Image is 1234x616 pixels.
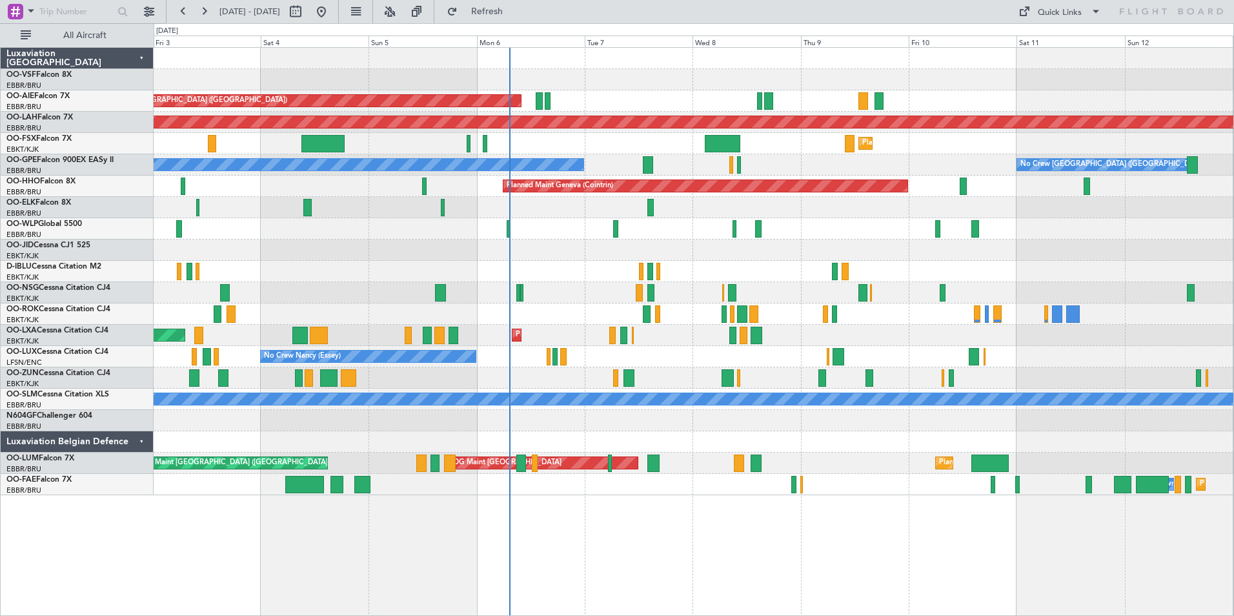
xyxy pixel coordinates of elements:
span: OO-FAE [6,476,36,484]
a: D-IBLUCessna Citation M2 [6,263,101,271]
div: Fri 10 [909,36,1017,47]
span: OO-LUM [6,455,39,462]
a: EBKT/KJK [6,251,39,261]
a: EBBR/BRU [6,81,41,90]
span: OO-JID [6,241,34,249]
span: OO-NSG [6,284,39,292]
a: OO-AIEFalcon 7X [6,92,70,100]
div: Wed 8 [693,36,800,47]
a: EBKT/KJK [6,272,39,282]
div: Unplanned Maint [GEOGRAPHIC_DATA] ([GEOGRAPHIC_DATA]) [75,91,287,110]
a: OO-ELKFalcon 8X [6,199,71,207]
span: OO-HHO [6,178,40,185]
a: LFSN/ENC [6,358,42,367]
a: OO-LUMFalcon 7X [6,455,74,462]
button: Quick Links [1012,1,1108,22]
div: Planned Maint Geneva (Cointrin) [507,176,613,196]
a: OO-SLMCessna Citation XLS [6,391,109,398]
a: EBKT/KJK [6,294,39,303]
a: EBKT/KJK [6,315,39,325]
a: EBBR/BRU [6,230,41,240]
span: OO-VSF [6,71,36,79]
span: OO-WLP [6,220,38,228]
span: D-IBLU [6,263,32,271]
div: AOG Maint [GEOGRAPHIC_DATA] [448,453,561,473]
a: OO-JIDCessna CJ1 525 [6,241,90,249]
div: Fri 3 [153,36,261,47]
div: Quick Links [1038,6,1082,19]
a: OO-FAEFalcon 7X [6,476,72,484]
div: Sat 4 [261,36,369,47]
a: EBBR/BRU [6,166,41,176]
span: OO-LAH [6,114,37,121]
input: Trip Number [39,2,114,21]
span: OO-LXA [6,327,37,334]
a: OO-ZUNCessna Citation CJ4 [6,369,110,377]
a: EBBR/BRU [6,486,41,495]
a: OO-NSGCessna Citation CJ4 [6,284,110,292]
div: Mon 6 [477,36,585,47]
a: EBKT/KJK [6,336,39,346]
div: [DATE] [156,26,178,37]
div: Planned Maint Kortrijk-[GEOGRAPHIC_DATA] [516,325,666,345]
a: EBBR/BRU [6,422,41,431]
a: N604GFChallenger 604 [6,412,92,420]
div: Sun 12 [1125,36,1233,47]
a: EBKT/KJK [6,145,39,154]
span: [DATE] - [DATE] [219,6,280,17]
span: OO-LUX [6,348,37,356]
a: EBBR/BRU [6,123,41,133]
button: Refresh [441,1,518,22]
a: OO-LUXCessna Citation CJ4 [6,348,108,356]
span: OO-SLM [6,391,37,398]
div: Thu 9 [801,36,909,47]
span: OO-ZUN [6,369,39,377]
a: EBBR/BRU [6,209,41,218]
a: OO-ROKCessna Citation CJ4 [6,305,110,313]
a: EBBR/BRU [6,187,41,197]
a: EBBR/BRU [6,102,41,112]
a: OO-VSFFalcon 8X [6,71,72,79]
button: All Aircraft [14,25,140,46]
span: OO-FSX [6,135,36,143]
a: EBBR/BRU [6,464,41,474]
div: No Crew Nancy (Essey) [264,347,341,366]
div: Planned Maint Kortrijk-[GEOGRAPHIC_DATA] [862,134,1013,153]
div: Sat 11 [1017,36,1124,47]
div: Planned Maint [GEOGRAPHIC_DATA] ([GEOGRAPHIC_DATA] National) [939,453,1173,473]
a: EBBR/BRU [6,400,41,410]
a: EBKT/KJK [6,379,39,389]
a: OO-GPEFalcon 900EX EASy II [6,156,114,164]
div: Planned Maint [GEOGRAPHIC_DATA] ([GEOGRAPHIC_DATA] National) [126,453,360,473]
a: OO-LXACessna Citation CJ4 [6,327,108,334]
span: N604GF [6,412,37,420]
span: OO-GPE [6,156,37,164]
a: OO-LAHFalcon 7X [6,114,73,121]
div: Tue 7 [585,36,693,47]
span: Refresh [460,7,514,16]
a: OO-FSXFalcon 7X [6,135,72,143]
span: OO-ROK [6,305,39,313]
a: OO-HHOFalcon 8X [6,178,76,185]
span: All Aircraft [34,31,136,40]
div: Sun 5 [369,36,476,47]
span: OO-ELK [6,199,35,207]
a: OO-WLPGlobal 5500 [6,220,82,228]
span: OO-AIE [6,92,34,100]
